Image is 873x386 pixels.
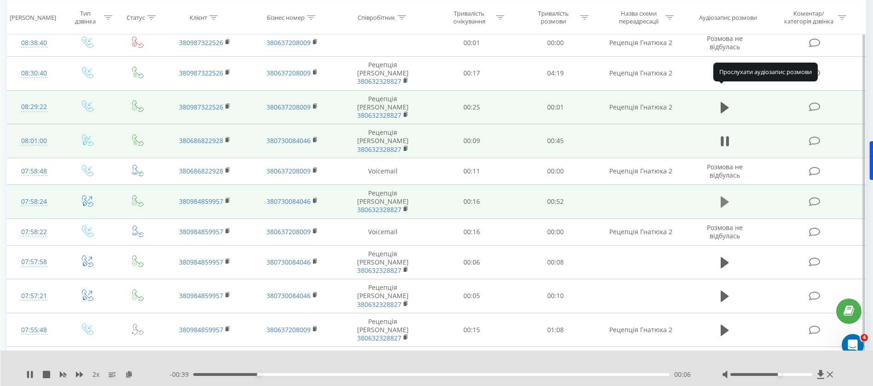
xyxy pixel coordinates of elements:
[597,313,684,347] td: Рецепція Гнатюка 2
[430,184,514,219] td: 00:16
[17,287,52,305] div: 07:57:21
[514,219,597,245] td: 00:00
[597,219,684,245] td: Рецепція Гнатюка 2
[266,103,311,111] a: 380637208009
[336,279,430,313] td: Рецепція [PERSON_NAME]
[357,266,401,275] a: 380632328827
[179,167,223,175] a: 380686822928
[430,158,514,184] td: 00:11
[699,13,757,21] div: Аудіозапис розмови
[707,162,743,179] span: Розмова не відбулась
[430,313,514,347] td: 00:15
[179,325,223,334] a: 380984859957
[430,279,514,313] td: 00:05
[336,158,430,184] td: Voicemail
[190,13,207,21] div: Клієнт
[179,136,223,145] a: 380686822928
[266,167,311,175] a: 380637208009
[614,10,663,25] div: Назва схеми переадресації
[430,124,514,158] td: 00:09
[445,10,494,25] div: Тривалість очікування
[267,13,305,21] div: Бізнес номер
[93,370,99,379] span: 2 x
[514,158,597,184] td: 00:00
[357,205,401,214] a: 380632328827
[266,38,311,47] a: 380637208009
[266,69,311,77] a: 380637208009
[514,279,597,313] td: 00:10
[597,158,684,184] td: Рецепція Гнатюка 2
[514,29,597,56] td: 00:00
[514,347,597,381] td: 00:51
[430,57,514,91] td: 00:17
[17,253,52,271] div: 07:57:58
[778,373,781,376] div: Accessibility label
[266,197,311,206] a: 380730084046
[430,29,514,56] td: 00:01
[842,334,864,356] iframe: Intercom live chat
[357,77,401,86] a: 380632328827
[597,29,684,56] td: Рецепція Гнатюка 2
[597,90,684,124] td: Рецепція Гнатюка 2
[336,347,430,381] td: Рецепція [PERSON_NAME]
[357,145,401,154] a: 380632328827
[357,111,401,120] a: 380632328827
[179,69,223,77] a: 380987322526
[430,90,514,124] td: 00:25
[430,219,514,245] td: 00:16
[266,325,311,334] a: 380637208009
[357,300,401,309] a: 380632328827
[266,291,311,300] a: 380730084046
[266,227,311,236] a: 380637208009
[782,10,836,25] div: Коментар/категорія дзвінка
[336,184,430,219] td: Рецепція [PERSON_NAME]
[266,258,311,266] a: 380730084046
[257,373,261,376] div: Accessibility label
[430,347,514,381] td: 00:16
[179,103,223,111] a: 380987322526
[179,258,223,266] a: 380984859957
[170,370,193,379] span: - 00:39
[514,184,597,219] td: 00:52
[336,313,430,347] td: Рецепція [PERSON_NAME]
[674,370,691,379] span: 00:06
[17,193,52,211] div: 07:58:24
[713,63,818,81] div: Прослухати аудіозапис розмови
[514,124,597,158] td: 00:45
[17,223,52,241] div: 07:58:22
[430,245,514,279] td: 00:06
[17,132,52,150] div: 08:01:00
[529,10,578,25] div: Тривалість розмови
[336,219,430,245] td: Voicemail
[69,10,102,25] div: Тип дзвінка
[707,223,743,240] span: Розмова не відбулась
[358,13,395,21] div: Співробітник
[514,57,597,91] td: 04:19
[336,245,430,279] td: Рецепція [PERSON_NAME]
[597,57,684,91] td: Рецепція Гнатюка 2
[17,98,52,116] div: 08:29:22
[179,197,223,206] a: 380984859957
[266,136,311,145] a: 380730084046
[17,321,52,339] div: 07:55:48
[861,334,868,341] span: 4
[10,13,56,21] div: [PERSON_NAME]
[514,245,597,279] td: 00:08
[336,90,430,124] td: Рецепція [PERSON_NAME]
[514,313,597,347] td: 01:08
[17,162,52,180] div: 07:58:48
[336,124,430,158] td: Рецепція [PERSON_NAME]
[514,90,597,124] td: 00:01
[17,64,52,82] div: 08:30:40
[127,13,145,21] div: Статус
[17,34,52,52] div: 08:38:40
[357,334,401,342] a: 380632328827
[707,34,743,51] span: Розмова не відбулась
[179,38,223,47] a: 380987322526
[179,291,223,300] a: 380984859957
[179,227,223,236] a: 380984859957
[336,57,430,91] td: Рецепція [PERSON_NAME]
